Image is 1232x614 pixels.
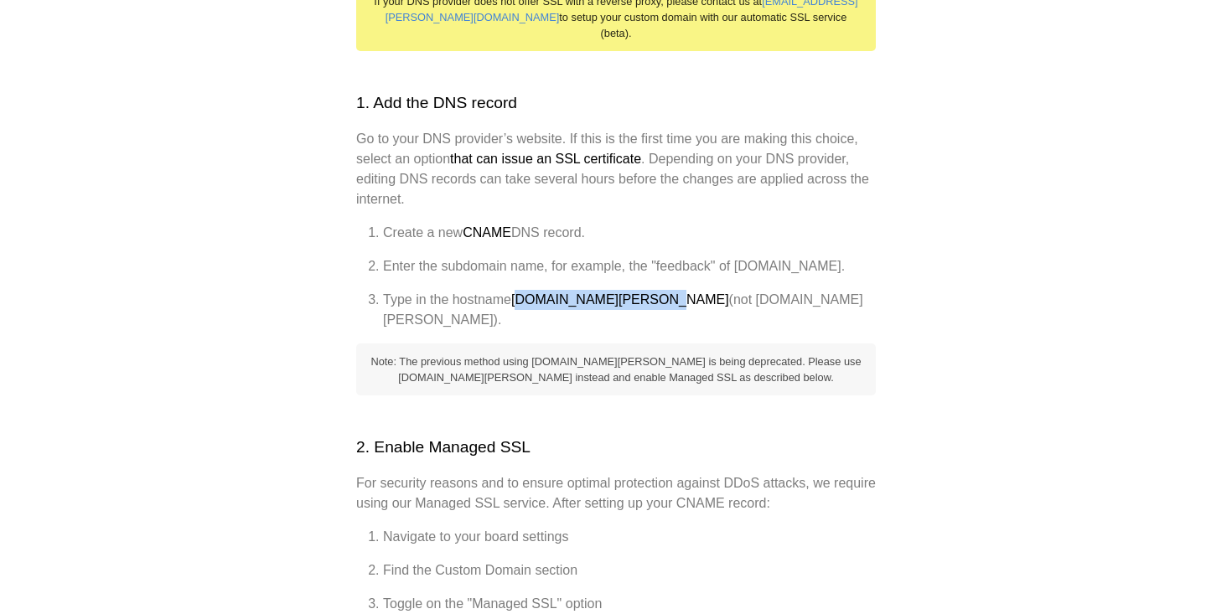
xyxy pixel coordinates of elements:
strong: [DOMAIN_NAME][PERSON_NAME] [511,292,729,307]
li: Type in the hostname (not [DOMAIN_NAME][PERSON_NAME]). [383,290,876,330]
strong: CNAME [463,225,511,240]
strong: that can issue an SSL certificate [450,152,641,166]
li: Find the Custom Domain section [383,560,876,580]
h2: 2. Enable Managed SSL [356,436,876,460]
p: Go to your DNS provider’s website. If this is the first time you are making this choice, select a... [356,129,876,209]
li: Toggle on the "Managed SSL" option [383,594,876,614]
li: Navigate to your board settings [383,527,876,547]
li: Enter the subdomain name, for example, the "feedback" of [DOMAIN_NAME]. [383,256,876,276]
div: Note: The previous method using [DOMAIN_NAME][PERSON_NAME] is being deprecated. Please use [DOMAI... [356,343,876,395]
p: For security reasons and to ensure optimal protection against DDoS attacks, we require using our ... [356,473,876,513]
li: Create a new DNS record. [383,223,876,243]
h2: 1. Add the DNS record [356,91,876,116]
